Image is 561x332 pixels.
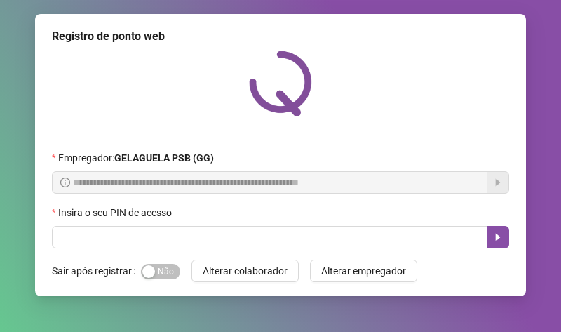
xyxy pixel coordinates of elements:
span: Alterar colaborador [203,263,288,279]
label: Sair após registrar [52,260,141,282]
span: Alterar empregador [321,263,406,279]
button: Alterar colaborador [191,260,299,282]
strong: GELAGUELA PSB (GG) [114,152,214,164]
label: Insira o seu PIN de acesso [52,205,181,220]
button: Alterar empregador [310,260,417,282]
span: caret-right [492,232,503,243]
img: QRPoint [249,51,312,116]
span: info-circle [60,178,70,187]
span: Empregador : [58,150,214,166]
div: Registro de ponto web [52,28,509,45]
